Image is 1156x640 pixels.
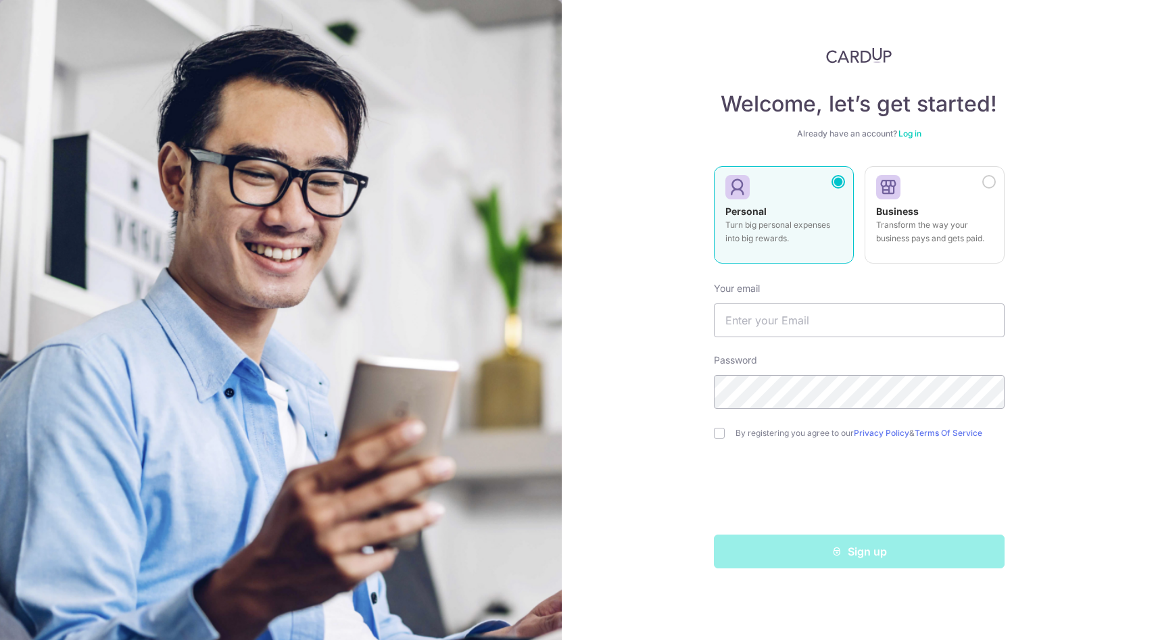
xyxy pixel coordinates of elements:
[714,91,1005,118] h4: Welcome, let’s get started!
[854,428,909,438] a: Privacy Policy
[725,205,767,217] strong: Personal
[898,128,921,139] a: Log in
[714,353,757,367] label: Password
[714,303,1005,337] input: Enter your Email
[714,166,854,272] a: Personal Turn big personal expenses into big rewards.
[714,282,760,295] label: Your email
[736,428,1005,439] label: By registering you agree to our &
[876,218,993,245] p: Transform the way your business pays and gets paid.
[714,128,1005,139] div: Already have an account?
[725,218,842,245] p: Turn big personal expenses into big rewards.
[876,205,919,217] strong: Business
[756,466,962,518] iframe: reCAPTCHA
[865,166,1005,272] a: Business Transform the way your business pays and gets paid.
[915,428,982,438] a: Terms Of Service
[826,47,892,64] img: CardUp Logo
